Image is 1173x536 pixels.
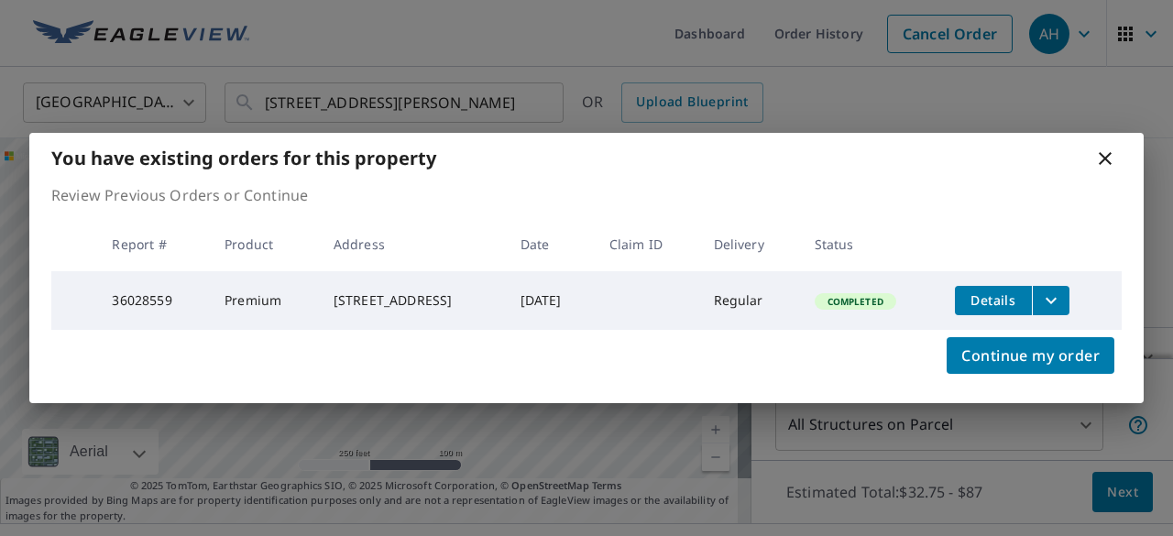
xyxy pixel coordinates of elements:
td: Premium [210,271,319,330]
button: Continue my order [947,337,1114,374]
div: [STREET_ADDRESS] [334,291,491,310]
th: Claim ID [595,217,699,271]
button: detailsBtn-36028559 [955,286,1032,315]
span: Continue my order [961,343,1100,368]
td: [DATE] [506,271,595,330]
span: Details [966,291,1021,309]
th: Report # [97,217,210,271]
td: 36028559 [97,271,210,330]
p: Review Previous Orders or Continue [51,184,1122,206]
button: filesDropdownBtn-36028559 [1032,286,1069,315]
span: Completed [817,295,894,308]
td: Regular [699,271,800,330]
th: Address [319,217,506,271]
th: Product [210,217,319,271]
th: Status [800,217,940,271]
th: Date [506,217,595,271]
th: Delivery [699,217,800,271]
b: You have existing orders for this property [51,146,436,170]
